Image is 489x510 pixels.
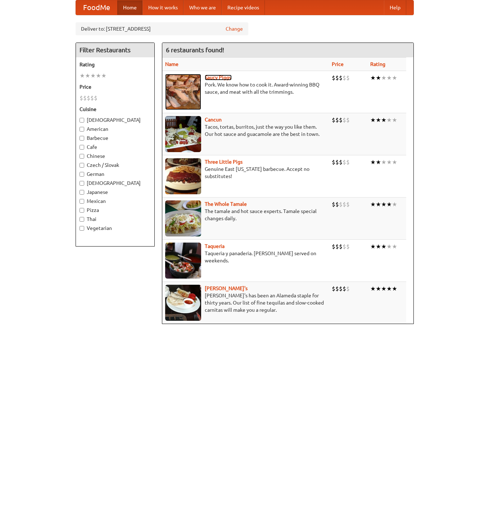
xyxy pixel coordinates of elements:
[80,179,151,187] label: [DEMOGRAPHIC_DATA]
[346,74,350,82] li: $
[205,201,247,207] a: The Whole Tamale
[386,200,392,208] li: ★
[165,116,201,152] img: cancun.jpg
[332,116,335,124] li: $
[94,94,98,102] li: $
[165,285,201,321] img: pedros.jpg
[226,25,243,32] a: Change
[205,117,222,123] a: Cancun
[80,172,84,177] input: German
[80,161,151,169] label: Czech / Slovak
[392,285,397,293] li: ★
[80,152,151,160] label: Chinese
[386,74,392,82] li: ★
[346,158,350,166] li: $
[386,116,392,124] li: ★
[165,74,201,110] img: saucy.jpg
[80,207,151,214] label: Pizza
[332,285,335,293] li: $
[332,200,335,208] li: $
[205,285,248,291] a: [PERSON_NAME]'s
[205,75,232,80] a: Saucy Piggy
[381,158,386,166] li: ★
[339,285,343,293] li: $
[370,200,376,208] li: ★
[384,0,406,15] a: Help
[80,163,84,168] input: Czech / Slovak
[376,200,381,208] li: ★
[80,72,85,80] li: ★
[339,200,343,208] li: $
[80,116,151,124] label: [DEMOGRAPHIC_DATA]
[346,116,350,124] li: $
[165,292,326,314] p: [PERSON_NAME]'s has been an Alameda staple for thirty years. Our list of fine tequilas and slow-c...
[381,243,386,250] li: ★
[76,43,154,57] h4: Filter Restaurants
[339,158,343,166] li: $
[392,116,397,124] li: ★
[142,0,184,15] a: How it works
[184,0,222,15] a: Who we are
[85,72,90,80] li: ★
[222,0,265,15] a: Recipe videos
[80,61,151,68] h5: Rating
[343,116,346,124] li: $
[80,94,83,102] li: $
[339,243,343,250] li: $
[376,285,381,293] li: ★
[80,145,84,150] input: Cafe
[80,118,84,123] input: [DEMOGRAPHIC_DATA]
[392,74,397,82] li: ★
[90,72,96,80] li: ★
[80,83,151,90] h5: Price
[339,116,343,124] li: $
[376,74,381,82] li: ★
[80,217,84,222] input: Thai
[386,158,392,166] li: ★
[370,116,376,124] li: ★
[381,285,386,293] li: ★
[343,200,346,208] li: $
[335,74,339,82] li: $
[117,0,142,15] a: Home
[165,243,201,279] img: taqueria.jpg
[101,72,107,80] li: ★
[165,250,326,264] p: Taqueria y panaderia. [PERSON_NAME] served on weekends.
[381,74,386,82] li: ★
[80,190,84,195] input: Japanese
[339,74,343,82] li: $
[80,199,84,204] input: Mexican
[80,125,151,133] label: American
[165,200,201,236] img: wholetamale.jpg
[80,225,151,232] label: Vegetarian
[346,200,350,208] li: $
[376,243,381,250] li: ★
[392,158,397,166] li: ★
[80,198,151,205] label: Mexican
[165,165,326,180] p: Genuine East [US_STATE] barbecue. Accept no substitutes!
[332,74,335,82] li: $
[335,243,339,250] li: $
[165,123,326,138] p: Tacos, tortas, burritos, just the way you like them. Our hot sauce and guacamole are the best in ...
[392,243,397,250] li: ★
[80,226,84,231] input: Vegetarian
[87,94,90,102] li: $
[335,116,339,124] li: $
[370,74,376,82] li: ★
[165,81,326,96] p: Pork. We know how to cook it. Award-winning BBQ sauce, and meat with all the trimmings.
[90,94,94,102] li: $
[80,181,84,186] input: [DEMOGRAPHIC_DATA]
[205,159,243,165] a: Three Little Pigs
[392,200,397,208] li: ★
[80,208,84,213] input: Pizza
[335,200,339,208] li: $
[80,143,151,151] label: Cafe
[376,116,381,124] li: ★
[386,243,392,250] li: ★
[335,158,339,166] li: $
[80,127,84,132] input: American
[80,216,151,223] label: Thai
